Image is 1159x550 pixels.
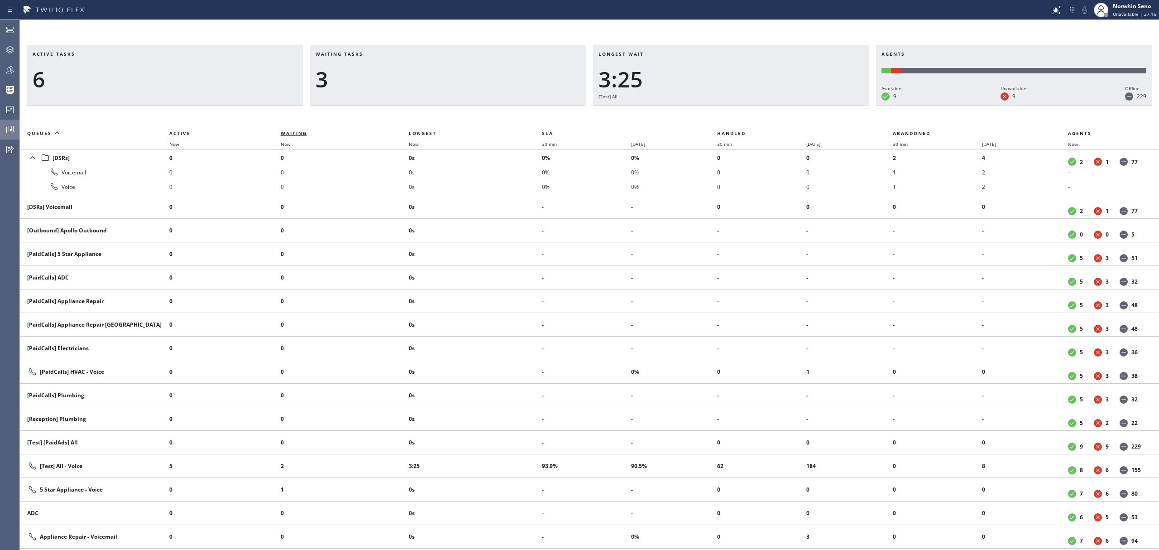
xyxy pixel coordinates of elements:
[1106,466,1109,474] dd: 6
[1068,325,1076,333] dt: Available
[982,318,1068,332] li: -
[982,341,1068,356] li: -
[542,435,631,450] li: -
[893,141,908,147] span: 30 min
[893,459,982,473] li: 0
[1106,207,1109,215] dd: 1
[542,294,631,309] li: -
[1131,325,1138,333] dd: 48
[281,318,409,332] li: 0
[893,506,982,521] li: 0
[893,365,982,379] li: 0
[717,200,806,214] li: 0
[409,318,542,332] li: 0s
[1113,11,1156,17] span: Unavailable | 27:15
[717,247,806,261] li: -
[281,270,409,285] li: 0
[27,297,162,305] div: [PaidCalls] Appliance Repair
[1120,301,1128,309] dt: Offline
[893,150,982,165] li: 2
[1131,254,1138,262] dd: 51
[982,165,1068,179] li: 2
[631,459,717,473] li: 90.5%
[631,179,717,194] li: 0%
[27,167,162,178] div: Voicemail
[631,435,717,450] li: -
[33,66,297,92] div: 6
[1120,231,1128,239] dt: Offline
[1106,325,1109,333] dd: 3
[1094,466,1102,474] dt: Unavailable
[1080,419,1083,427] dd: 5
[1068,419,1076,427] dt: Available
[631,294,717,309] li: -
[27,130,52,136] span: Queues
[1094,348,1102,357] dt: Unavailable
[893,294,982,309] li: -
[717,150,806,165] li: 0
[409,130,436,136] span: Longest
[169,247,281,261] li: 0
[893,341,982,356] li: -
[1106,158,1109,166] dd: 1
[542,506,631,521] li: -
[409,223,542,238] li: 0s
[806,294,892,309] li: -
[717,388,806,403] li: -
[542,179,631,194] li: 0%
[281,200,409,214] li: 0
[893,318,982,332] li: -
[409,179,542,194] li: 0s
[806,482,892,497] li: 0
[1094,419,1102,427] dt: Unavailable
[169,200,281,214] li: 0
[982,200,1068,214] li: 0
[1120,490,1128,498] dt: Offline
[1080,513,1083,521] dd: 6
[1080,466,1083,474] dd: 8
[169,459,281,473] li: 5
[169,294,281,309] li: 0
[806,365,892,379] li: 1
[717,294,806,309] li: -
[316,51,363,57] span: Waiting tasks
[27,415,162,423] div: [Reception] Plumbing
[1080,490,1083,497] dd: 7
[631,270,717,285] li: -
[1078,4,1091,16] button: Mute
[717,412,806,426] li: -
[27,509,162,517] div: ADC
[542,482,631,497] li: -
[1068,165,1148,179] li: -
[631,318,717,332] li: -
[409,388,542,403] li: 0s
[27,181,162,192] div: Voice
[1131,158,1138,166] dd: 77
[1120,254,1128,262] dt: Offline
[281,482,409,497] li: 1
[1106,443,1109,450] dd: 9
[27,391,162,399] div: [PaidCalls] Plumbing
[169,165,281,179] li: 0
[1080,396,1083,403] dd: 5
[1068,254,1076,262] dt: Available
[409,200,542,214] li: 0s
[1106,348,1109,356] dd: 3
[542,341,631,356] li: -
[599,92,863,101] div: [Test] All
[893,435,982,450] li: 0
[1120,348,1128,357] dt: Offline
[1068,179,1148,194] li: -
[806,200,892,214] li: 0
[893,223,982,238] li: -
[409,294,542,309] li: 0s
[631,150,717,165] li: 0%
[169,130,191,136] span: Active
[806,223,892,238] li: -
[1080,207,1083,215] dd: 2
[881,51,905,57] span: Agents
[281,150,409,165] li: 0
[717,341,806,356] li: -
[409,412,542,426] li: 0s
[1094,513,1102,521] dt: Unavailable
